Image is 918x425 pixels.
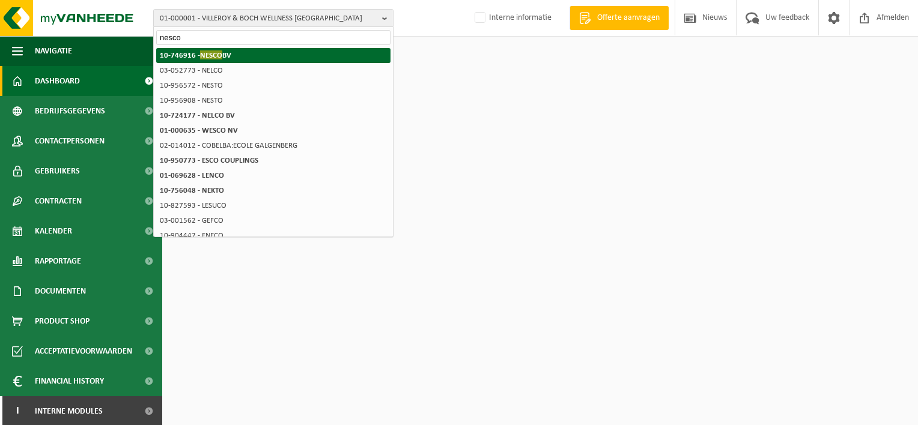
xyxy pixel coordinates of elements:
[594,12,663,24] span: Offerte aanvragen
[153,9,394,27] button: 01-000001 - VILLEROY & BOCH WELLNESS [GEOGRAPHIC_DATA]
[160,187,224,194] strong: 10-756048 - NEKTO
[156,63,391,78] li: 03-052773 - NELCO
[156,30,391,45] input: Zoeken naar gekoppelde vestigingen
[156,78,391,93] li: 10-956572 - NESTO
[35,306,90,336] span: Product Shop
[35,126,105,156] span: Contactpersonen
[472,9,552,27] label: Interne informatie
[160,172,224,179] strong: 01-069628 - LENCO
[35,66,80,96] span: Dashboard
[35,366,104,396] span: Financial History
[160,10,377,28] span: 01-000001 - VILLEROY & BOCH WELLNESS [GEOGRAPHIC_DATA]
[570,6,669,30] a: Offerte aanvragen
[35,96,105,126] span: Bedrijfsgegevens
[160,50,231,59] strong: 10-746916 - BV
[160,157,258,164] strong: 10-950773 - ESCO COUPLINGS
[156,93,391,108] li: 10-956908 - NESTO
[35,156,80,186] span: Gebruikers
[160,112,235,119] strong: 10-724177 - NELCO BV
[156,198,391,213] li: 10-827593 - LESUCO
[35,276,86,306] span: Documenten
[156,138,391,153] li: 02-014012 - COBELBA:ECOLE GALGENBERG
[35,36,72,66] span: Navigatie
[200,50,222,59] span: NESCO
[35,216,72,246] span: Kalender
[156,228,391,243] li: 10-904447 - ENECO
[35,186,82,216] span: Contracten
[35,336,132,366] span: Acceptatievoorwaarden
[160,127,238,134] strong: 01-000635 - WESCO NV
[156,213,391,228] li: 03-001562 - GEFCO
[35,246,81,276] span: Rapportage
